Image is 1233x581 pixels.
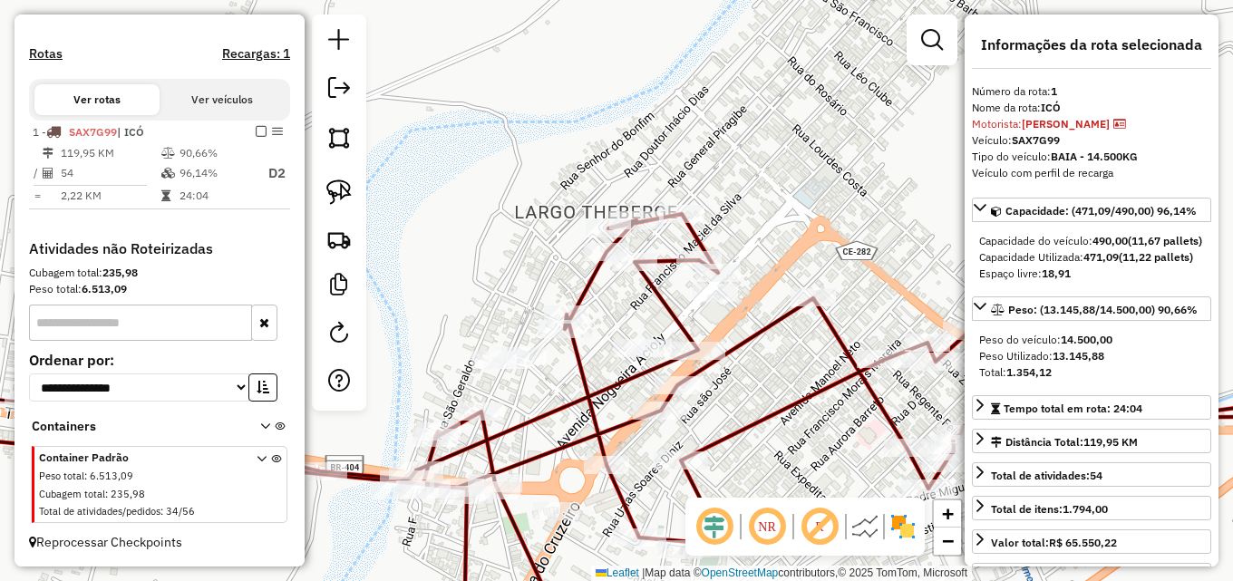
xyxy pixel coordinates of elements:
[39,488,105,500] span: Cubagem total
[642,566,645,579] span: |
[1083,250,1119,264] strong: 471,09
[1008,303,1198,316] span: Peso: (13.145,88/14.500,00) 90,66%
[1061,333,1112,346] strong: 14.500,00
[972,395,1211,420] a: Tempo total em rota: 24:04
[321,266,357,307] a: Criar modelo
[702,566,779,579] a: OpenStreetMap
[321,22,357,63] a: Nova sessão e pesquisa
[972,296,1211,321] a: Peso: (13.145,88/14.500,00) 90,66%
[32,417,237,436] span: Containers
[471,351,517,369] div: Atividade não roteirizada - ESQUINA DO BARaO
[33,162,42,185] td: /
[972,324,1211,388] div: Peso: (13.145,88/14.500,00) 90,66%
[614,339,659,357] div: Atividade não roteirizada - MERCANTIL NUNES
[39,470,84,482] span: Peso total
[319,219,359,259] a: Criar rota
[979,249,1204,266] div: Capacidade Utilizada:
[972,116,1211,132] div: Motorista:
[272,126,283,137] em: Opções
[222,46,290,62] h4: Recargas: 1
[29,265,290,281] div: Cubagem total:
[1053,349,1104,363] strong: 13.145,88
[321,315,357,355] a: Reroteirizar Sessão
[29,240,290,257] h4: Atividades não Roteirizadas
[991,535,1117,551] div: Valor total:
[501,347,547,365] div: Atividade não roteirizada - BAR ANTONIO LAé
[1083,435,1138,449] span: 119,95 KM
[326,227,352,252] img: Criar rota
[972,429,1211,453] a: Distância Total:119,95 KM
[972,149,1211,165] div: Tipo do veículo:
[60,162,160,185] td: 54
[1006,365,1052,379] strong: 1.354,12
[991,469,1102,482] span: Total de atividades:
[60,144,160,162] td: 119,95 KM
[111,488,145,500] span: 235,98
[1005,204,1197,218] span: Capacidade: (471,09/490,00) 96,14%
[693,505,736,548] span: Ocultar deslocamento
[1051,84,1057,98] strong: 1
[90,470,133,482] span: 6.513,09
[34,84,160,115] button: Ver rotas
[972,462,1211,487] a: Total de atividades:54
[43,168,53,179] i: Total de Atividades
[942,502,954,525] span: +
[979,348,1204,364] div: Peso Utilizado:
[179,187,251,205] td: 24:04
[533,502,578,520] div: Atividade não roteirizada - REST DUMMONT
[33,125,144,139] span: 1 -
[693,284,738,302] div: Atividade não roteirizada - RESTAURANTE RIBABA
[1041,101,1061,114] strong: ICÓ
[1004,402,1142,415] span: Tempo total em rota: 24:04
[161,148,175,159] i: % de utilização do peso
[972,226,1211,289] div: Capacidade: (471,09/490,00) 96,14%
[160,84,285,115] button: Ver veículos
[850,512,879,541] img: Linhas retas
[942,529,954,552] span: −
[1051,150,1138,163] strong: BAIA - 14.500KG
[160,505,163,518] span: :
[475,481,520,499] div: Atividade não roteirizada - MERC FREI DAMIAO
[591,566,972,581] div: Map data © contributors,© 2025 TomTom, Microsoft
[596,566,639,579] a: Leaflet
[979,333,1112,346] span: Peso do veículo:
[253,163,286,184] p: D2
[166,505,195,518] span: 34/56
[1063,502,1108,516] strong: 1.794,00
[1049,536,1117,549] strong: R$ 65.550,22
[29,349,290,371] label: Ordenar por:
[1092,234,1128,247] strong: 490,00
[1119,250,1193,264] strong: (11,22 pallets)
[991,501,1108,518] div: Total de itens:
[161,190,170,201] i: Tempo total em rota
[798,505,841,548] span: Exibir rótulo
[972,132,1211,149] div: Veículo:
[1022,117,1110,131] strong: [PERSON_NAME]
[972,83,1211,100] div: Número da rota:
[39,505,160,518] span: Total de atividades/pedidos
[179,144,251,162] td: 90,66%
[60,187,160,205] td: 2,22 KM
[161,168,175,179] i: % de utilização da cubagem
[972,529,1211,554] a: Valor total:R$ 65.550,22
[29,46,63,62] a: Rotas
[979,233,1204,249] div: Capacidade do veículo:
[84,470,87,482] span: :
[69,125,117,139] span: SAX7G99
[1113,119,1126,130] i: CNH vencida
[1090,469,1102,482] strong: 54
[914,22,950,58] a: Exibir filtros
[979,266,1204,282] div: Espaço livre:
[179,162,251,185] td: 96,14%
[39,450,235,466] span: Container Padrão
[29,534,182,550] span: Reprocessar Checkpoints
[33,187,42,205] td: =
[82,282,127,295] strong: 6.513,09
[991,434,1138,450] div: Distância Total:
[979,364,1204,381] div: Total:
[29,281,290,297] div: Peso total:
[745,505,789,548] span: Ocultar NR
[934,500,961,528] a: Zoom in
[888,512,917,541] img: Exibir/Ocultar setores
